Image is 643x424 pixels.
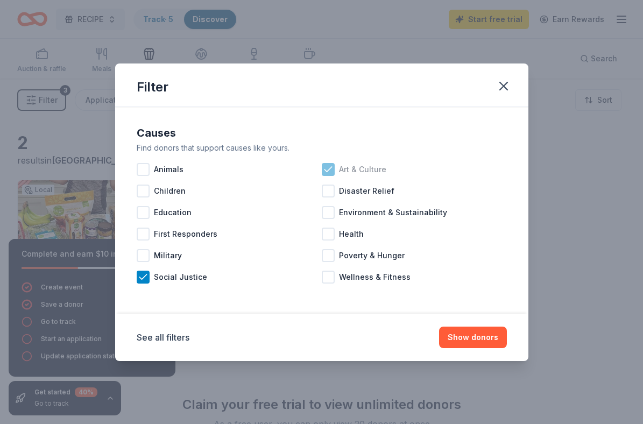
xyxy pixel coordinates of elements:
button: See all filters [137,331,189,344]
span: Children [154,185,186,197]
button: Show donors [439,327,507,348]
span: Military [154,249,182,262]
span: Animals [154,163,183,176]
span: First Responders [154,228,217,241]
span: Art & Culture [339,163,386,176]
span: Education [154,206,192,219]
div: Causes [137,124,507,142]
span: Wellness & Fitness [339,271,411,284]
div: Find donors that support causes like yours. [137,142,507,154]
span: Poverty & Hunger [339,249,405,262]
span: Disaster Relief [339,185,394,197]
div: Filter [137,79,168,96]
span: Social Justice [154,271,207,284]
span: Environment & Sustainability [339,206,447,219]
span: Health [339,228,364,241]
